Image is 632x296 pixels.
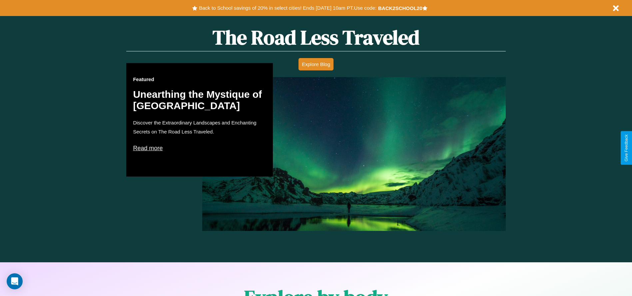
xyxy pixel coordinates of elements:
h2: Unearthing the Mystique of [GEOGRAPHIC_DATA] [133,89,266,111]
button: Explore Blog [299,58,333,70]
h1: The Road Less Traveled [126,24,505,51]
h3: Featured [133,76,266,82]
p: Read more [133,143,266,154]
button: Back to School savings of 20% in select cities! Ends [DATE] 10am PT.Use code: [197,3,378,13]
div: Open Intercom Messenger [7,273,23,289]
p: Discover the Extraordinary Landscapes and Enchanting Secrets on The Road Less Traveled. [133,118,266,136]
b: BACK2SCHOOL20 [378,5,422,11]
div: Give Feedback [624,134,629,162]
